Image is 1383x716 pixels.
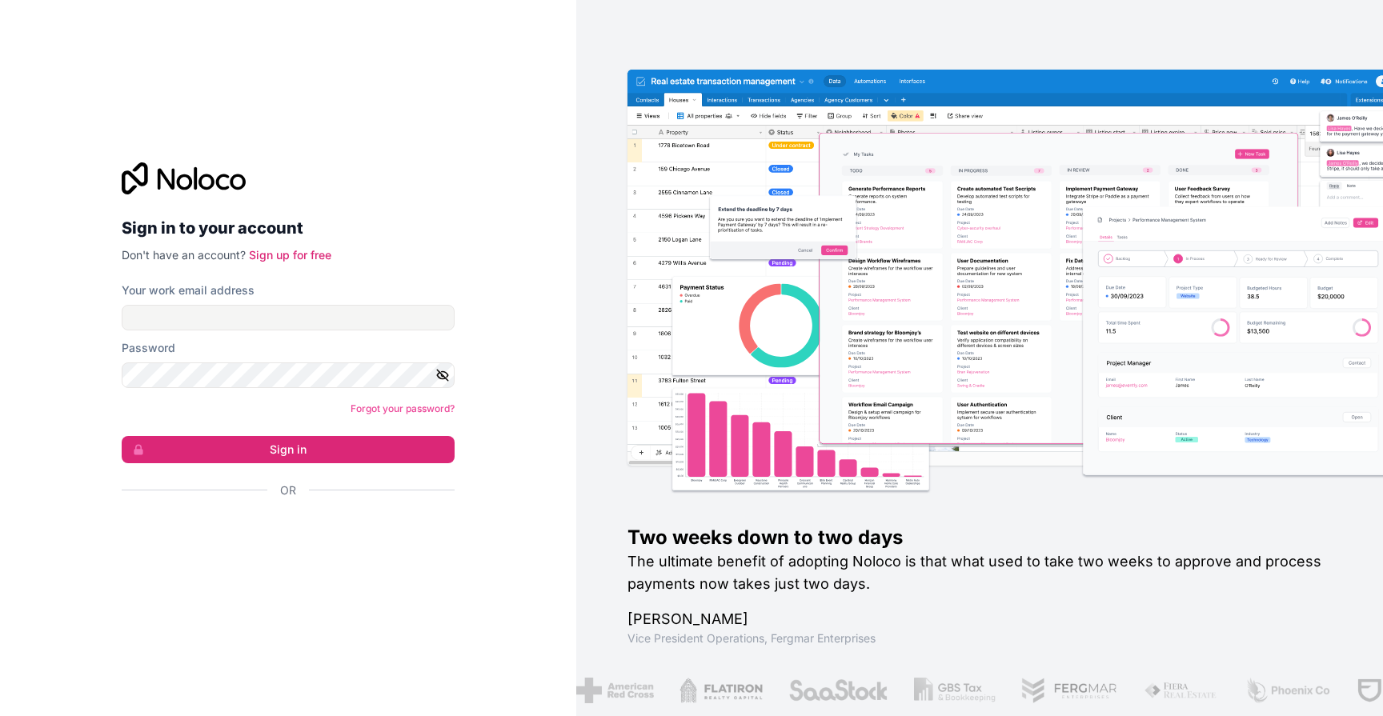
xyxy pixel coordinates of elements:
h1: Two weeks down to two days [627,525,1332,550]
span: Or [280,482,296,498]
h1: Vice President Operations , Fergmar Enterprises [627,630,1332,646]
img: /assets/fiera-fwj2N5v4.png [1144,678,1219,703]
input: Email address [122,305,455,330]
label: Your work email address [122,282,255,298]
h2: Sign in to your account [122,214,455,242]
h1: [PERSON_NAME] [627,608,1332,630]
h2: The ultimate benefit of adopting Noloco is that what used to take two weeks to approve and proces... [627,550,1332,595]
a: Forgot your password? [351,402,455,414]
label: Password [122,340,175,356]
span: Don't have an account? [122,248,246,262]
button: Sign in [122,436,455,463]
img: /assets/fergmar-CudnrXN5.png [1021,678,1119,703]
img: /assets/american-red-cross-BAupjrZR.png [576,678,654,703]
input: Password [122,362,455,388]
img: /assets/gbstax-C-GtDUiK.png [914,678,996,703]
a: Sign up for free [249,248,331,262]
img: /assets/saastock-C6Zbiodz.png [788,678,889,703]
img: /assets/flatiron-C8eUkumj.png [679,678,763,703]
img: /assets/phoenix-BREaitsQ.png [1245,678,1331,703]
